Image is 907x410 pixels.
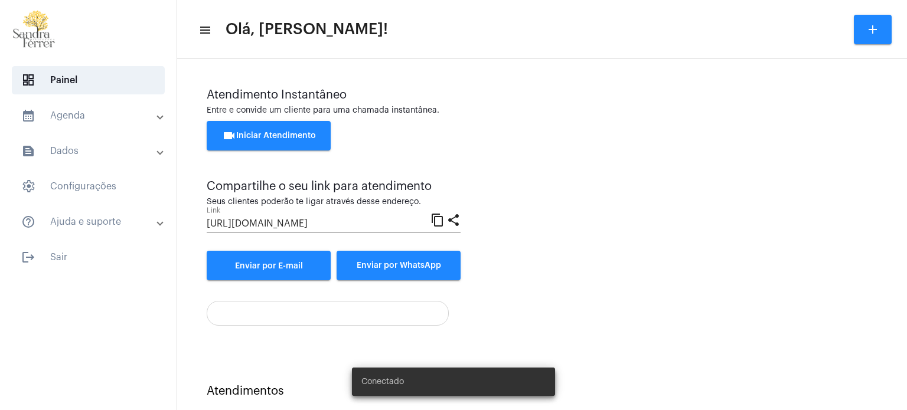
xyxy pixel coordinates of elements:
[207,88,877,101] div: Atendimento Instantâneo
[222,132,316,140] span: Iniciar Atendimento
[21,215,35,229] mat-icon: sidenav icon
[357,261,441,270] span: Enviar por WhatsApp
[21,144,158,158] mat-panel-title: Dados
[21,250,35,264] mat-icon: sidenav icon
[226,20,388,39] span: Olá, [PERSON_NAME]!
[7,101,177,130] mat-expansion-panel-header: sidenav iconAgenda
[207,198,461,206] div: Seus clientes poderão te ligar através desse endereço.
[235,262,303,270] span: Enviar por E-mail
[222,129,236,143] mat-icon: videocam
[207,180,461,193] div: Compartilhe o seu link para atendimento
[21,215,158,229] mat-panel-title: Ajuda e suporte
[21,109,35,123] mat-icon: sidenav icon
[21,144,35,158] mat-icon: sidenav icon
[446,212,461,227] mat-icon: share
[207,106,877,115] div: Entre e convide um cliente para uma chamada instantânea.
[207,121,331,150] button: Iniciar Atendimento
[21,73,35,87] span: sidenav icon
[21,179,35,193] span: sidenav icon
[207,385,877,398] div: Atendimentos
[21,109,158,123] mat-panel-title: Agenda
[361,376,404,388] span: Conectado
[866,22,880,37] mat-icon: add
[207,251,331,280] a: Enviar por E-mail
[198,23,210,37] mat-icon: sidenav icon
[12,172,165,201] span: Configurações
[7,137,177,165] mat-expansion-panel-header: sidenav iconDados
[7,208,177,236] mat-expansion-panel-header: sidenav iconAjuda e suporte
[9,6,59,53] img: 87cae55a-51f6-9edc-6e8c-b06d19cf5cca.png
[430,212,445,227] mat-icon: content_copy
[12,66,165,94] span: Painel
[12,243,165,271] span: Sair
[337,251,461,280] button: Enviar por WhatsApp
